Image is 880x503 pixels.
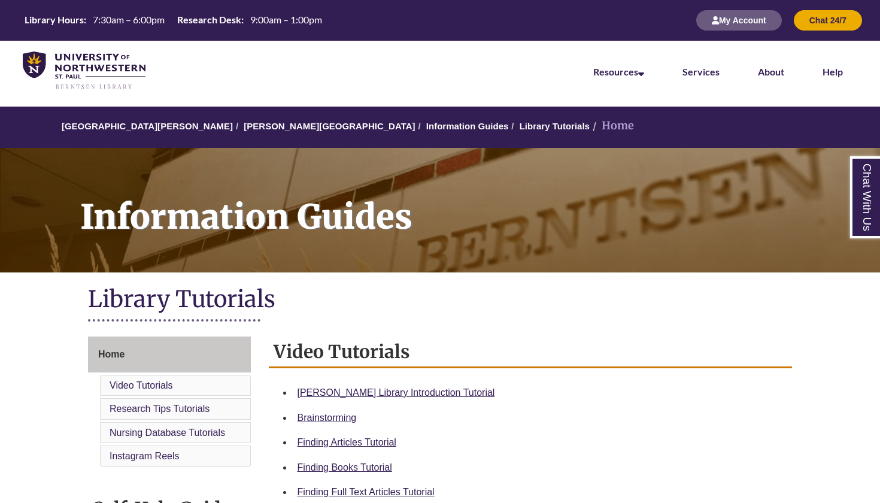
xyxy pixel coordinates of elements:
[20,13,88,26] th: Library Hours:
[823,66,843,77] a: Help
[298,437,396,447] a: Finding Articles Tutorial
[758,66,784,77] a: About
[244,121,415,131] a: [PERSON_NAME][GEOGRAPHIC_DATA]
[269,337,793,368] h2: Video Tutorials
[88,337,251,469] div: Guide Page Menu
[794,15,862,25] a: Chat 24/7
[593,66,644,77] a: Resources
[20,13,327,28] a: Hours Today
[110,404,210,414] a: Research Tips Tutorials
[110,380,173,390] a: Video Tutorials
[172,13,245,26] th: Research Desk:
[298,462,392,472] a: Finding Books Tutorial
[298,387,495,398] a: [PERSON_NAME] Library Introduction Tutorial
[23,51,145,90] img: UNWSP Library Logo
[98,349,125,359] span: Home
[110,428,225,438] a: Nursing Database Tutorials
[88,284,792,316] h1: Library Tutorials
[696,10,782,31] button: My Account
[110,451,180,461] a: Instagram Reels
[88,337,251,372] a: Home
[520,121,590,131] a: Library Tutorials
[67,148,880,257] h1: Information Guides
[250,14,322,25] span: 9:00am – 1:00pm
[696,15,782,25] a: My Account
[590,117,634,135] li: Home
[93,14,165,25] span: 7:30am – 6:00pm
[682,66,720,77] a: Services
[794,10,862,31] button: Chat 24/7
[298,487,435,497] a: Finding Full Text Articles Tutorial
[62,121,233,131] a: [GEOGRAPHIC_DATA][PERSON_NAME]
[426,121,509,131] a: Information Guides
[298,413,357,423] a: Brainstorming
[20,13,327,26] table: Hours Today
